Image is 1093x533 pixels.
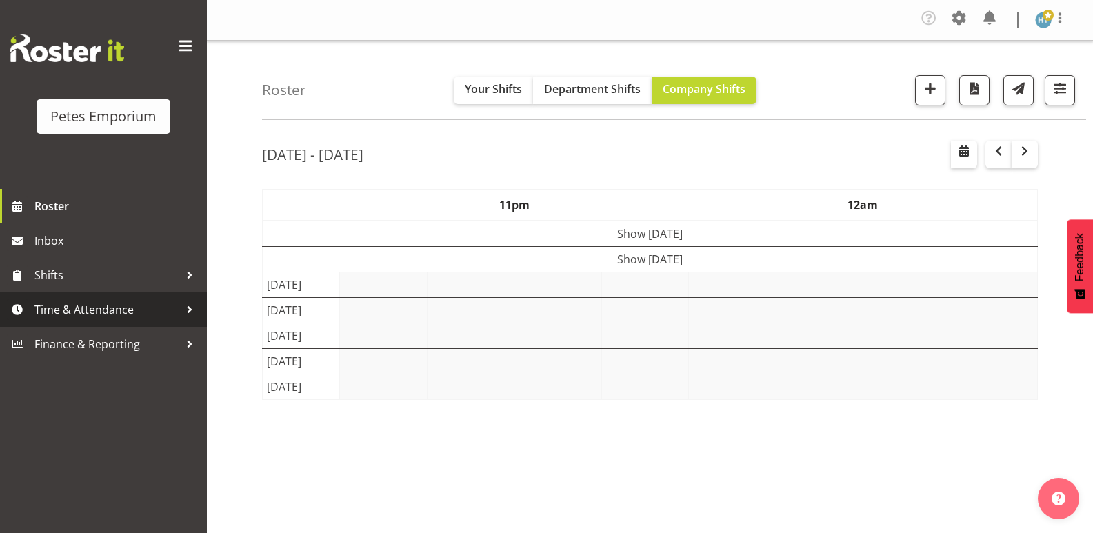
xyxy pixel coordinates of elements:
[50,106,157,127] div: Petes Emporium
[263,221,1038,247] td: Show [DATE]
[263,272,340,298] td: [DATE]
[454,77,533,104] button: Your Shifts
[263,298,340,323] td: [DATE]
[533,77,652,104] button: Department Shifts
[34,230,200,251] span: Inbox
[263,323,340,349] td: [DATE]
[1052,492,1065,505] img: help-xxl-2.png
[915,75,945,105] button: Add a new shift
[262,82,306,98] h4: Roster
[959,75,990,105] button: Download a PDF of the roster according to the set date range.
[34,196,200,217] span: Roster
[340,190,689,221] th: 11pm
[663,81,745,97] span: Company Shifts
[263,349,340,374] td: [DATE]
[34,265,179,285] span: Shifts
[544,81,641,97] span: Department Shifts
[1003,75,1034,105] button: Send a list of all shifts for the selected filtered period to all rostered employees.
[652,77,756,104] button: Company Shifts
[1074,233,1086,281] span: Feedback
[689,190,1038,221] th: 12am
[10,34,124,62] img: Rosterit website logo
[951,141,977,168] button: Select a specific date within the roster.
[465,81,522,97] span: Your Shifts
[1035,12,1052,28] img: helena-tomlin701.jpg
[263,247,1038,272] td: Show [DATE]
[1067,219,1093,313] button: Feedback - Show survey
[262,145,363,163] h2: [DATE] - [DATE]
[1045,75,1075,105] button: Filter Shifts
[34,334,179,354] span: Finance & Reporting
[34,299,179,320] span: Time & Attendance
[263,374,340,400] td: [DATE]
